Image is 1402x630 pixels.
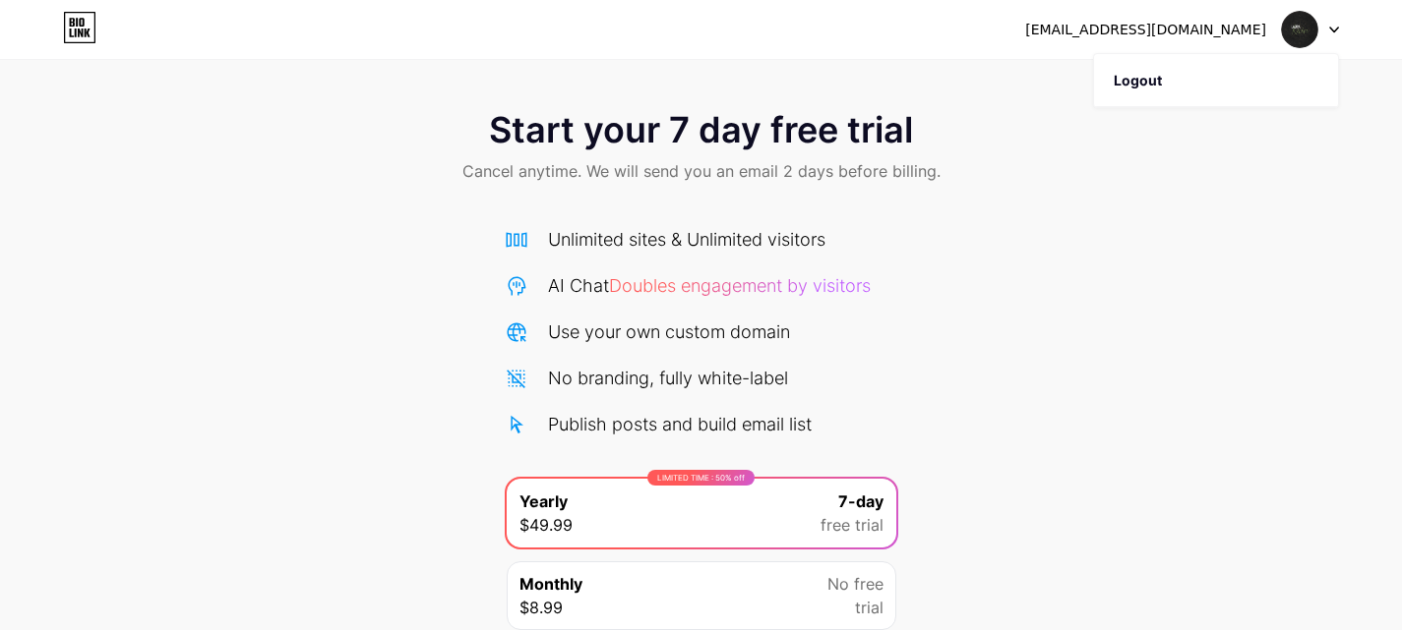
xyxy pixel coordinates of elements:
[548,411,812,437] div: Publish posts and build email list
[519,596,563,619] span: $8.99
[821,513,884,537] span: free trial
[647,470,755,486] div: LIMITED TIME : 50% off
[548,226,825,253] div: Unlimited sites & Unlimited visitors
[548,365,788,391] div: No branding, fully white-label
[519,513,573,537] span: $49.99
[548,272,871,299] div: AI Chat
[1025,20,1266,40] div: [EMAIL_ADDRESS][DOMAIN_NAME]
[1094,54,1338,107] li: Logout
[489,110,913,149] span: Start your 7 day free trial
[609,275,871,296] span: Doubles engagement by visitors
[827,572,884,596] span: No free
[548,318,790,345] div: Use your own custom domain
[838,489,884,513] span: 7-day
[855,596,884,619] span: trial
[1281,11,1318,48] img: laurakain
[519,489,568,513] span: Yearly
[519,572,582,596] span: Monthly
[462,159,941,183] span: Cancel anytime. We will send you an email 2 days before billing.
